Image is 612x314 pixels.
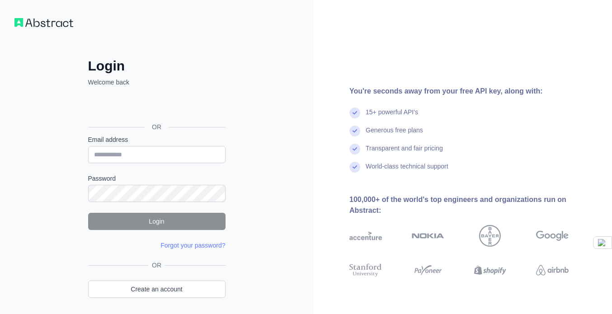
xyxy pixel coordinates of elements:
[536,225,569,247] img: google
[349,225,382,247] img: accenture
[88,78,226,87] p: Welcome back
[412,262,444,278] img: payoneer
[349,162,360,173] img: check mark
[88,281,226,298] a: Create an account
[160,242,225,249] a: Forgot your password?
[366,126,423,144] div: Generous free plans
[412,225,444,247] img: nokia
[536,262,569,278] img: airbnb
[88,174,226,183] label: Password
[148,261,165,270] span: OR
[88,213,226,230] button: Login
[145,122,169,131] span: OR
[88,135,226,144] label: Email address
[349,144,360,155] img: check mark
[366,144,443,162] div: Transparent and fair pricing
[14,18,73,27] img: Workflow
[349,108,360,118] img: check mark
[366,162,448,180] div: World-class technical support
[349,126,360,136] img: check mark
[349,86,598,97] div: You're seconds away from your free API key, along with:
[349,262,382,278] img: stanford university
[88,58,226,74] h2: Login
[366,108,418,126] div: 15+ powerful API's
[598,239,607,246] img: DB_AMPERSAND_Pantone.svg
[479,225,501,247] img: bayer
[349,194,598,216] div: 100,000+ of the world's top engineers and organizations run on Abstract:
[84,97,228,117] iframe: Sign in with Google Button
[474,262,507,278] img: shopify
